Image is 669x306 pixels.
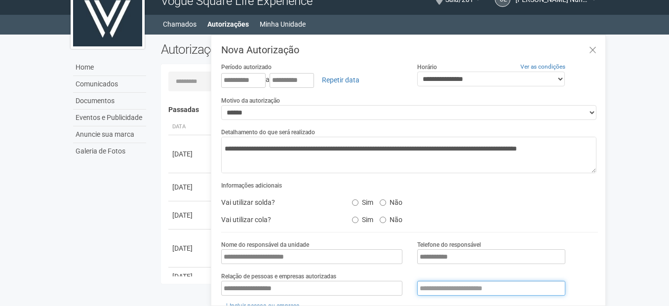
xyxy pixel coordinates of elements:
div: [DATE] [172,243,209,253]
a: Autorizações [207,17,249,31]
a: Documentos [73,93,146,110]
label: Sim [352,195,373,207]
a: Comunicados [73,76,146,93]
th: Data [168,119,213,135]
input: Sim [352,217,358,223]
div: [DATE] [172,182,209,192]
label: Sim [352,212,373,224]
label: Relação de pessoas e empresas autorizadas [221,272,336,281]
label: Horário [417,63,437,72]
label: Detalhamento do que será realizado [221,128,315,137]
a: Repetir data [315,72,366,88]
label: Não [380,212,402,224]
input: Não [380,217,386,223]
div: Vai utilizar solda? [214,195,344,210]
div: a [221,72,402,88]
div: [DATE] [172,271,209,281]
a: Anuncie sua marca [73,126,146,143]
label: Motivo da autorização [221,96,280,105]
a: Galeria de Fotos [73,143,146,159]
h2: Autorizações [161,42,372,57]
a: Eventos e Publicidade [73,110,146,126]
input: Sim [352,199,358,206]
label: Não [380,195,402,207]
label: Telefone do responsável [417,240,481,249]
div: [DATE] [172,210,209,220]
label: Informações adicionais [221,181,282,190]
div: Vai utilizar cola? [214,212,344,227]
div: [DATE] [172,149,209,159]
a: Home [73,59,146,76]
input: Não [380,199,386,206]
label: Nome do responsável da unidade [221,240,309,249]
h4: Passadas [168,106,591,114]
label: Período autorizado [221,63,272,72]
h3: Nova Autorização [221,45,598,55]
a: Ver as condições [520,63,565,70]
a: Chamados [163,17,197,31]
a: Minha Unidade [260,17,306,31]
